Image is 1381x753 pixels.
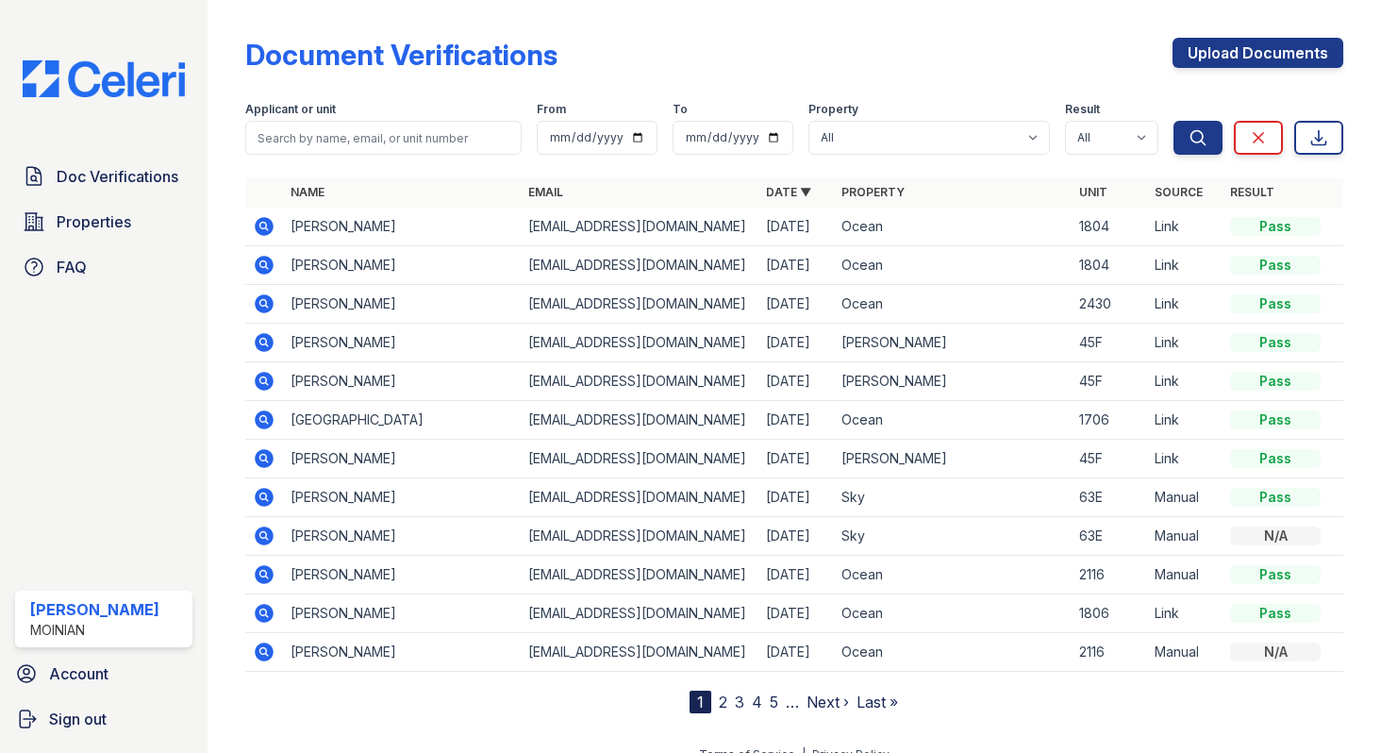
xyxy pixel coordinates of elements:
[57,165,178,188] span: Doc Verifications
[770,693,778,711] a: 5
[1147,633,1223,672] td: Manual
[834,440,1072,478] td: [PERSON_NAME]
[537,102,566,117] label: From
[758,401,834,440] td: [DATE]
[834,517,1072,556] td: Sky
[758,285,834,324] td: [DATE]
[1072,478,1147,517] td: 63E
[8,655,200,693] a: Account
[1072,324,1147,362] td: 45F
[1230,372,1321,391] div: Pass
[283,362,521,401] td: [PERSON_NAME]
[521,556,758,594] td: [EMAIL_ADDRESS][DOMAIN_NAME]
[834,285,1072,324] td: Ocean
[1072,362,1147,401] td: 45F
[521,440,758,478] td: [EMAIL_ADDRESS][DOMAIN_NAME]
[807,693,849,711] a: Next ›
[521,594,758,633] td: [EMAIL_ADDRESS][DOMAIN_NAME]
[719,693,727,711] a: 2
[758,556,834,594] td: [DATE]
[8,60,200,97] img: CE_Logo_Blue-a8612792a0a2168367f1c8372b55b34899dd931a85d93a1a3d3e32e68fde9ad4.png
[1072,633,1147,672] td: 2116
[1230,488,1321,507] div: Pass
[1072,285,1147,324] td: 2430
[1230,410,1321,429] div: Pass
[808,102,858,117] label: Property
[283,556,521,594] td: [PERSON_NAME]
[1230,643,1321,661] div: N/A
[49,662,108,685] span: Account
[8,700,200,738] a: Sign out
[521,324,758,362] td: [EMAIL_ADDRESS][DOMAIN_NAME]
[291,185,324,199] a: Name
[1230,565,1321,584] div: Pass
[752,693,762,711] a: 4
[766,185,811,199] a: Date ▼
[521,401,758,440] td: [EMAIL_ADDRESS][DOMAIN_NAME]
[283,401,521,440] td: [GEOGRAPHIC_DATA]
[57,210,131,233] span: Properties
[283,285,521,324] td: [PERSON_NAME]
[283,517,521,556] td: [PERSON_NAME]
[758,246,834,285] td: [DATE]
[786,691,799,713] span: …
[1230,185,1274,199] a: Result
[1147,556,1223,594] td: Manual
[834,246,1072,285] td: Ocean
[283,633,521,672] td: [PERSON_NAME]
[521,362,758,401] td: [EMAIL_ADDRESS][DOMAIN_NAME]
[57,256,87,278] span: FAQ
[15,248,192,286] a: FAQ
[1230,217,1321,236] div: Pass
[521,285,758,324] td: [EMAIL_ADDRESS][DOMAIN_NAME]
[758,633,834,672] td: [DATE]
[690,691,711,713] div: 1
[1147,324,1223,362] td: Link
[521,517,758,556] td: [EMAIL_ADDRESS][DOMAIN_NAME]
[521,633,758,672] td: [EMAIL_ADDRESS][DOMAIN_NAME]
[283,246,521,285] td: [PERSON_NAME]
[1072,556,1147,594] td: 2116
[758,362,834,401] td: [DATE]
[1230,527,1321,545] div: N/A
[1065,102,1100,117] label: Result
[15,203,192,241] a: Properties
[1230,294,1321,313] div: Pass
[1072,594,1147,633] td: 1806
[758,440,834,478] td: [DATE]
[49,708,107,730] span: Sign out
[1147,208,1223,246] td: Link
[758,594,834,633] td: [DATE]
[521,478,758,517] td: [EMAIL_ADDRESS][DOMAIN_NAME]
[283,208,521,246] td: [PERSON_NAME]
[1147,478,1223,517] td: Manual
[735,693,744,711] a: 3
[1147,517,1223,556] td: Manual
[834,478,1072,517] td: Sky
[857,693,898,711] a: Last »
[1072,401,1147,440] td: 1706
[1072,440,1147,478] td: 45F
[1147,401,1223,440] td: Link
[521,208,758,246] td: [EMAIL_ADDRESS][DOMAIN_NAME]
[834,324,1072,362] td: [PERSON_NAME]
[841,185,905,199] a: Property
[834,556,1072,594] td: Ocean
[30,621,159,640] div: Moinian
[1147,362,1223,401] td: Link
[834,633,1072,672] td: Ocean
[283,440,521,478] td: [PERSON_NAME]
[834,362,1072,401] td: [PERSON_NAME]
[758,208,834,246] td: [DATE]
[758,517,834,556] td: [DATE]
[1155,185,1203,199] a: Source
[30,598,159,621] div: [PERSON_NAME]
[245,121,522,155] input: Search by name, email, or unit number
[834,208,1072,246] td: Ocean
[1147,440,1223,478] td: Link
[1230,256,1321,275] div: Pass
[283,594,521,633] td: [PERSON_NAME]
[758,478,834,517] td: [DATE]
[1079,185,1107,199] a: Unit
